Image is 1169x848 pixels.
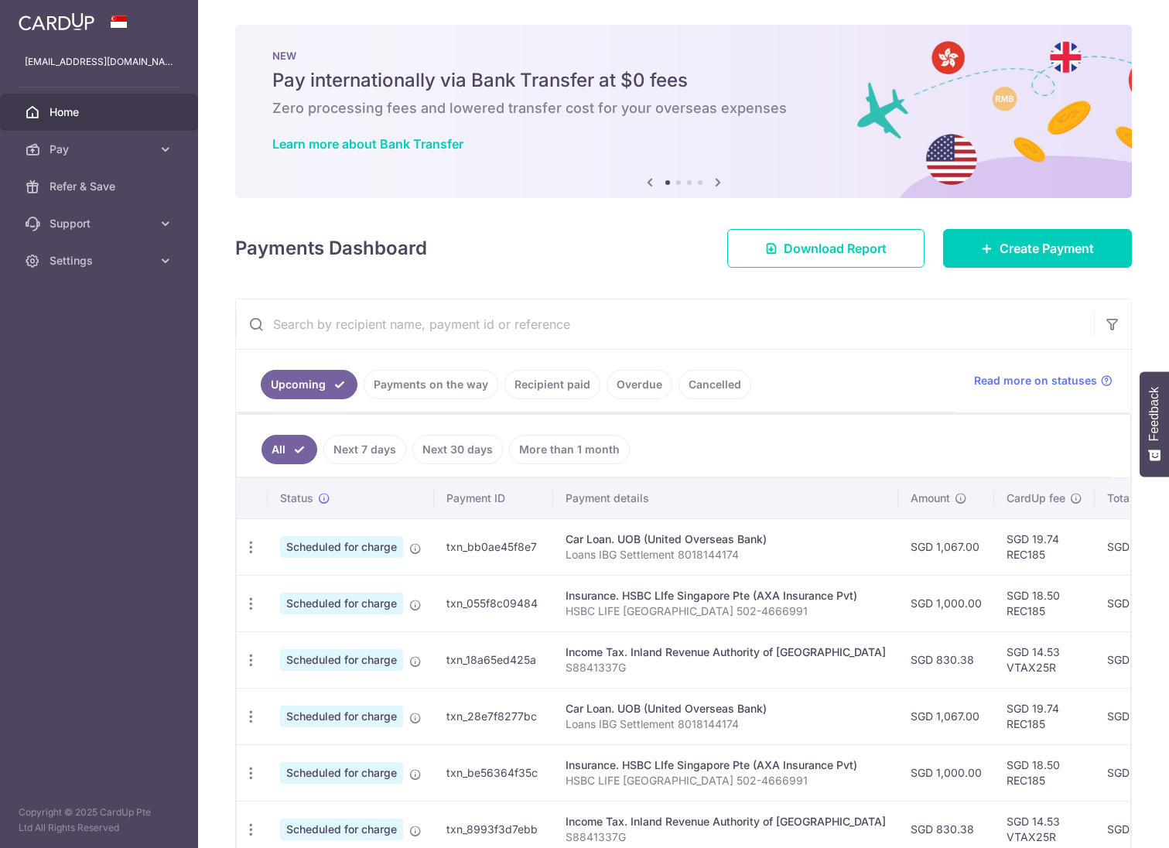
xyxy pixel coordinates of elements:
div: Income Tax. Inland Revenue Authority of [GEOGRAPHIC_DATA] [566,645,886,660]
td: SGD 18.50 REC185 [994,744,1095,801]
a: Learn more about Bank Transfer [272,136,463,152]
span: Scheduled for charge [280,706,403,727]
td: SGD 18.50 REC185 [994,575,1095,631]
td: SGD 1,067.00 [898,688,994,744]
div: Car Loan. UOB (United Overseas Bank) [566,532,886,547]
span: Scheduled for charge [280,819,403,840]
td: txn_bb0ae45f8e7 [434,518,553,575]
p: Loans IBG Settlement 8018144174 [566,716,886,732]
span: Create Payment [1000,239,1094,258]
span: Feedback [1147,387,1161,441]
p: [EMAIL_ADDRESS][DOMAIN_NAME] [25,54,173,70]
img: Bank transfer banner [235,25,1132,198]
th: Payment ID [434,478,553,518]
input: Search by recipient name, payment id or reference [236,299,1094,349]
span: Total amt. [1107,491,1158,506]
td: SGD 1,067.00 [898,518,994,575]
a: Next 7 days [323,435,406,464]
td: SGD 830.38 [898,631,994,688]
div: Insurance. HSBC LIfe Singapore Pte (AXA Insurance Pvt) [566,757,886,773]
span: Amount [911,491,950,506]
a: Recipient paid [504,370,600,399]
h6: Zero processing fees and lowered transfer cost for your overseas expenses [272,99,1095,118]
td: txn_055f8c09484 [434,575,553,631]
p: S8841337G [566,660,886,675]
span: Home [50,104,152,120]
td: txn_18a65ed425a [434,631,553,688]
td: SGD 19.74 REC185 [994,518,1095,575]
td: SGD 14.53 VTAX25R [994,631,1095,688]
p: HSBC LIFE [GEOGRAPHIC_DATA] 502-4666991 [566,604,886,619]
span: Scheduled for charge [280,649,403,671]
p: HSBC LIFE [GEOGRAPHIC_DATA] 502-4666991 [566,773,886,788]
a: Cancelled [678,370,751,399]
span: Download Report [784,239,887,258]
p: S8841337G [566,829,886,845]
a: Payments on the way [364,370,498,399]
a: Upcoming [261,370,357,399]
span: Pay [50,142,152,157]
span: Scheduled for charge [280,762,403,784]
span: Read more on statuses [974,373,1097,388]
a: More than 1 month [509,435,630,464]
td: SGD 1,000.00 [898,575,994,631]
img: CardUp [19,12,94,31]
td: txn_be56364f35c [434,744,553,801]
th: Payment details [553,478,898,518]
a: Create Payment [943,229,1132,268]
a: Read more on statuses [974,373,1113,388]
td: SGD 1,000.00 [898,744,994,801]
h5: Pay internationally via Bank Transfer at $0 fees [272,68,1095,93]
span: Scheduled for charge [280,536,403,558]
div: Car Loan. UOB (United Overseas Bank) [566,701,886,716]
span: Settings [50,253,152,268]
span: Status [280,491,313,506]
div: Income Tax. Inland Revenue Authority of [GEOGRAPHIC_DATA] [566,814,886,829]
span: Refer & Save [50,179,152,194]
td: SGD 19.74 REC185 [994,688,1095,744]
a: Next 30 days [412,435,503,464]
span: Support [50,216,152,231]
td: txn_28e7f8277bc [434,688,553,744]
div: Insurance. HSBC LIfe Singapore Pte (AXA Insurance Pvt) [566,588,886,604]
p: Loans IBG Settlement 8018144174 [566,547,886,562]
span: CardUp fee [1007,491,1065,506]
a: Download Report [727,229,925,268]
button: Feedback - Show survey [1140,371,1169,477]
a: All [261,435,317,464]
h4: Payments Dashboard [235,234,427,262]
a: Overdue [607,370,672,399]
p: NEW [272,50,1095,62]
span: Scheduled for charge [280,593,403,614]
